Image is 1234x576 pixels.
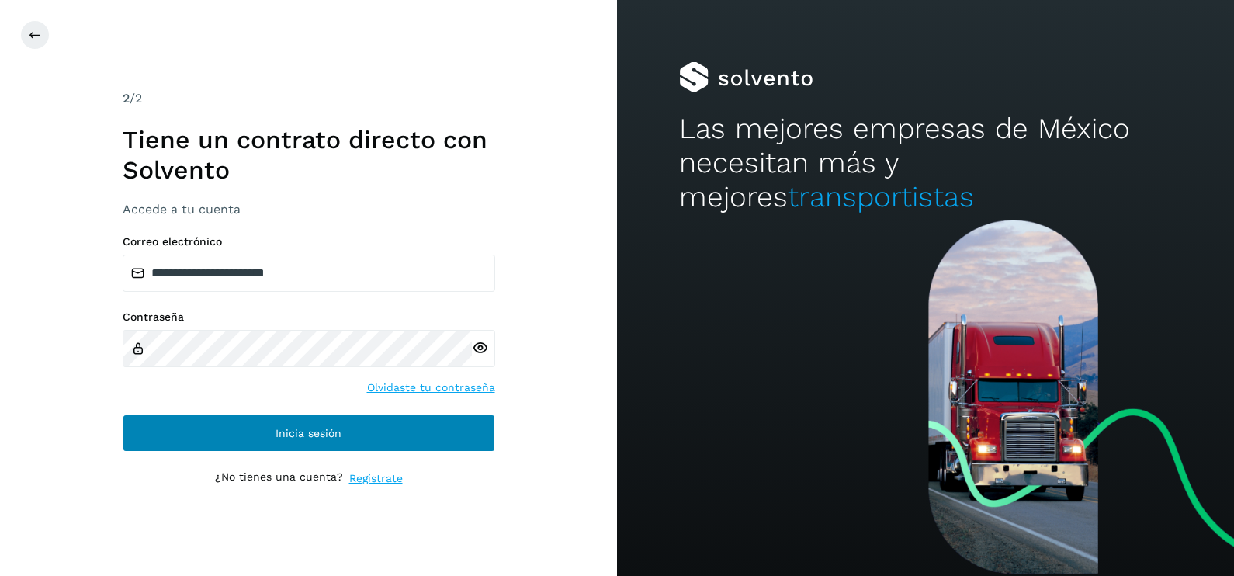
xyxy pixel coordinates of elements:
span: transportistas [788,180,974,213]
a: Regístrate [349,470,403,487]
label: Correo electrónico [123,235,495,248]
span: 2 [123,91,130,106]
h1: Tiene un contrato directo con Solvento [123,125,495,185]
a: Olvidaste tu contraseña [367,380,495,396]
p: ¿No tienes una cuenta? [215,470,343,487]
button: Inicia sesión [123,415,495,452]
span: Inicia sesión [276,428,341,439]
label: Contraseña [123,311,495,324]
h2: Las mejores empresas de México necesitan más y mejores [679,112,1173,215]
div: /2 [123,89,495,108]
h3: Accede a tu cuenta [123,202,495,217]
